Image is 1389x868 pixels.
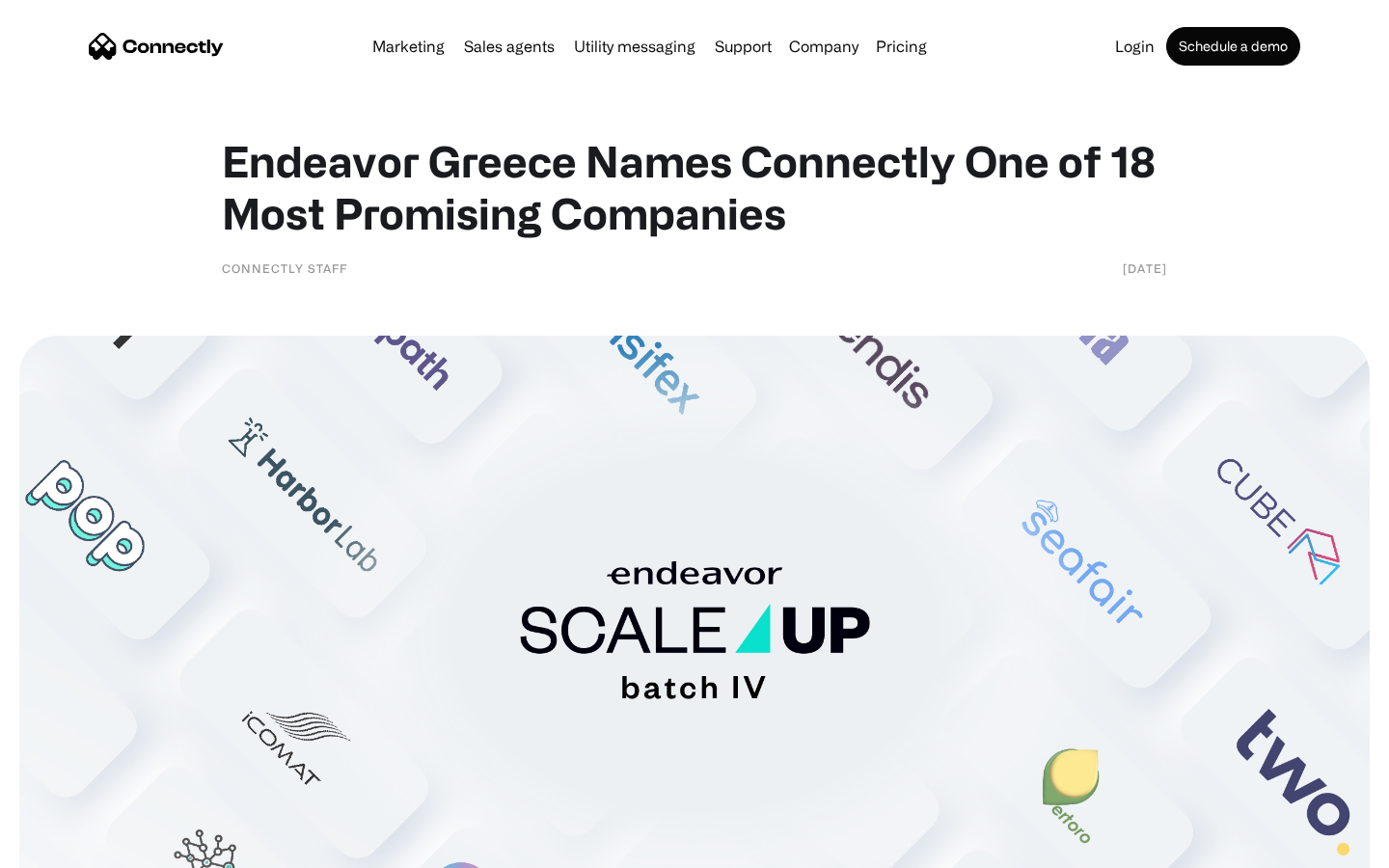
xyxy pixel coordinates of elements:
[222,258,347,278] div: Connectly Staff
[39,834,116,861] ul: Language list
[1166,27,1300,66] a: Schedule a demo
[783,33,864,60] div: Company
[789,33,858,60] div: Company
[365,39,452,54] a: Marketing
[566,39,703,54] a: Utility messaging
[868,39,935,54] a: Pricing
[19,834,116,861] aside: Language selected: English
[89,32,224,61] a: home
[456,39,562,54] a: Sales agents
[1123,258,1167,278] div: [DATE]
[222,135,1167,239] h1: Endeavor Greece Names Connectly One of 18 Most Promising Companies
[707,39,779,54] a: Support
[1107,39,1162,54] a: Login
